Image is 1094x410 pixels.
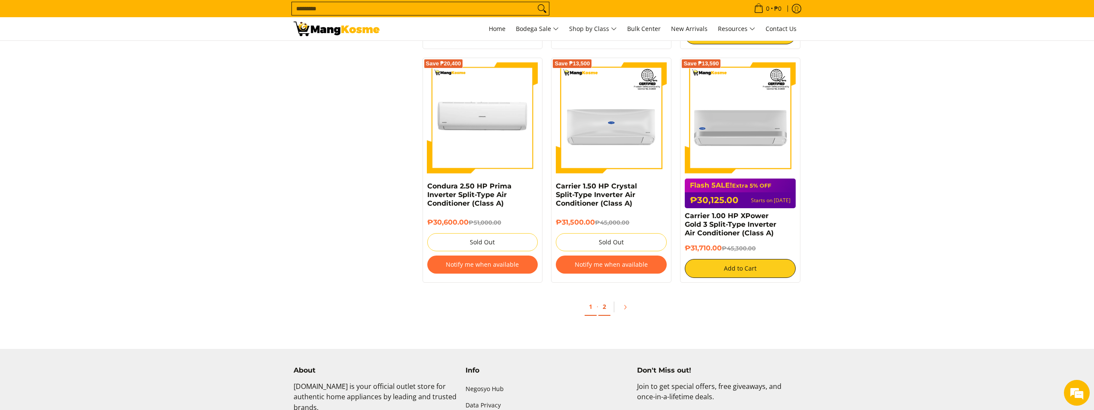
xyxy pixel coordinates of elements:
h6: ₱31,500.00 [556,218,667,227]
del: ₱45,300.00 [722,245,756,252]
button: Notify me when available [427,256,538,274]
img: Carrier 1.50 HP Crystal Split-Type Inverter Air Conditioner (Class A) [556,62,667,173]
a: Home [484,17,510,40]
button: Search [535,2,549,15]
img: Bodega Sale Aircon l Mang Kosme: Home Appliances Warehouse Sale Split Type [294,22,380,36]
a: Bulk Center [623,17,665,40]
a: 1 [585,298,597,316]
div: Chat with us now [45,48,144,59]
del: ₱45,000.00 [595,219,629,226]
span: Home [489,25,506,33]
a: New Arrivals [667,17,712,40]
span: Save ₱20,400 [426,61,461,66]
span: New Arrivals [671,25,708,33]
span: ₱0 [773,6,783,12]
span: Bulk Center [627,25,661,33]
span: · [597,302,598,311]
textarea: Type your message and hit 'Enter' [4,235,164,265]
span: Resources [718,24,755,34]
span: Save ₱13,500 [555,61,590,66]
span: • [751,4,784,13]
span: We're online! [50,108,119,195]
span: Save ₱13,590 [683,61,719,66]
span: Shop by Class [569,24,617,34]
a: Carrier 1.50 HP Crystal Split-Type Inverter Air Conditioner (Class A) [556,182,637,207]
a: Bodega Sale [512,17,563,40]
button: Sold Out [556,233,667,251]
a: Negosyo Hub [466,381,629,398]
span: Contact Us [766,25,797,33]
div: Minimize live chat window [141,4,162,25]
button: Sold Out [427,233,538,251]
h4: About [294,366,457,375]
span: Bodega Sale [516,24,559,34]
span: 0 [765,6,771,12]
h6: ₱31,710.00 [685,244,796,253]
a: 2 [598,298,610,316]
a: Condura 2.50 HP Prima Inverter Split-Type Air Conditioner (Class A) [427,182,512,207]
a: Shop by Class [565,17,621,40]
ul: Pagination [418,296,805,323]
a: Resources [714,17,760,40]
a: Carrier 1.00 HP XPower Gold 3 Split-Type Inverter Air Conditioner (Class A) [685,212,776,237]
h4: Info [466,366,629,375]
a: Contact Us [761,17,801,40]
button: Notify me when available [556,256,667,274]
nav: Main Menu [388,17,801,40]
h4: Don't Miss out! [637,366,800,375]
img: Condura 2.50 HP Prima Inverter Split-Type Air Conditioner (Class A) [427,62,538,173]
button: Add to Cart [685,259,796,278]
del: ₱51,000.00 [469,219,501,226]
h6: ₱30,600.00 [427,218,538,227]
img: Carrier 1.00 HP XPower Gold 3 Split-Type Inverter Air Conditioner (Class A) [685,62,796,173]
